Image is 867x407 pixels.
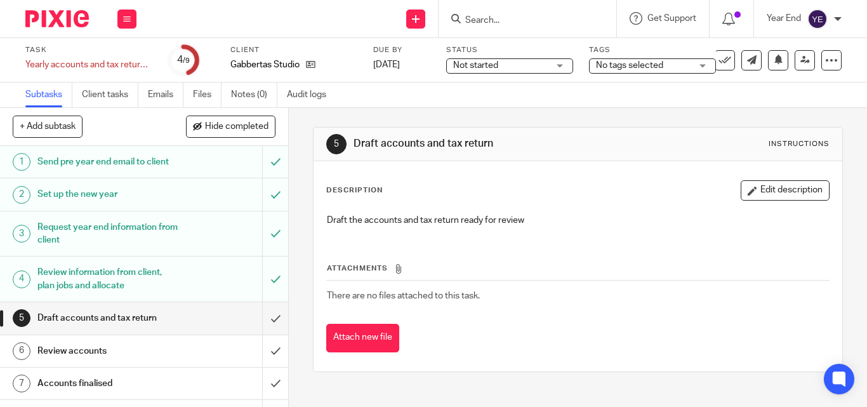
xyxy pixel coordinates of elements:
[13,309,30,327] div: 5
[148,83,183,107] a: Emails
[327,265,388,272] span: Attachments
[327,214,829,227] p: Draft the accounts and tax return ready for review
[464,15,578,27] input: Search
[193,83,222,107] a: Files
[373,60,400,69] span: [DATE]
[183,57,190,64] small: /9
[446,45,573,55] label: Status
[769,139,830,149] div: Instructions
[13,375,30,392] div: 7
[287,83,336,107] a: Audit logs
[13,153,30,171] div: 1
[25,45,152,55] label: Task
[37,309,179,328] h1: Draft accounts and tax return
[647,14,696,23] span: Get Support
[13,342,30,360] div: 6
[373,45,430,55] label: Due by
[13,116,83,137] button: + Add subtask
[453,61,498,70] span: Not started
[13,270,30,288] div: 4
[37,218,179,250] h1: Request year end information from client
[25,10,89,27] img: Pixie
[37,152,179,171] h1: Send pre year end email to client
[230,58,300,71] p: Gabbertas Studio
[186,116,275,137] button: Hide completed
[37,374,179,393] h1: Accounts finalised
[326,134,347,154] div: 5
[230,45,357,55] label: Client
[37,342,179,361] h1: Review accounts
[741,180,830,201] button: Edit description
[326,185,383,196] p: Description
[767,12,801,25] p: Year End
[589,45,716,55] label: Tags
[205,122,268,132] span: Hide completed
[807,9,828,29] img: svg%3E
[37,263,179,295] h1: Review information from client, plan jobs and allocate
[326,324,399,352] button: Attach new file
[13,225,30,243] div: 3
[177,53,190,67] div: 4
[327,291,480,300] span: There are no files attached to this task.
[596,61,663,70] span: No tags selected
[25,83,72,107] a: Subtasks
[37,185,179,204] h1: Set up the new year
[231,83,277,107] a: Notes (0)
[13,186,30,204] div: 2
[82,83,138,107] a: Client tasks
[25,58,152,71] div: Yearly accounts and tax return - Sole trade and partnership
[354,137,605,150] h1: Draft accounts and tax return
